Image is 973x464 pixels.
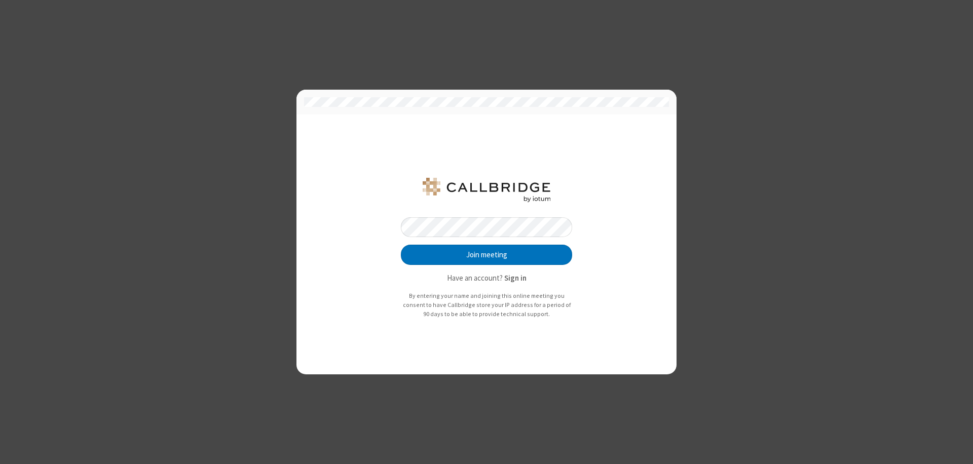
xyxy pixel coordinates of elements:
button: Sign in [504,273,527,284]
img: QA Selenium DO NOT DELETE OR CHANGE [421,178,552,202]
p: Have an account? [401,273,572,284]
button: Join meeting [401,245,572,265]
strong: Sign in [504,273,527,283]
p: By entering your name and joining this online meeting you consent to have Callbridge store your I... [401,291,572,318]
